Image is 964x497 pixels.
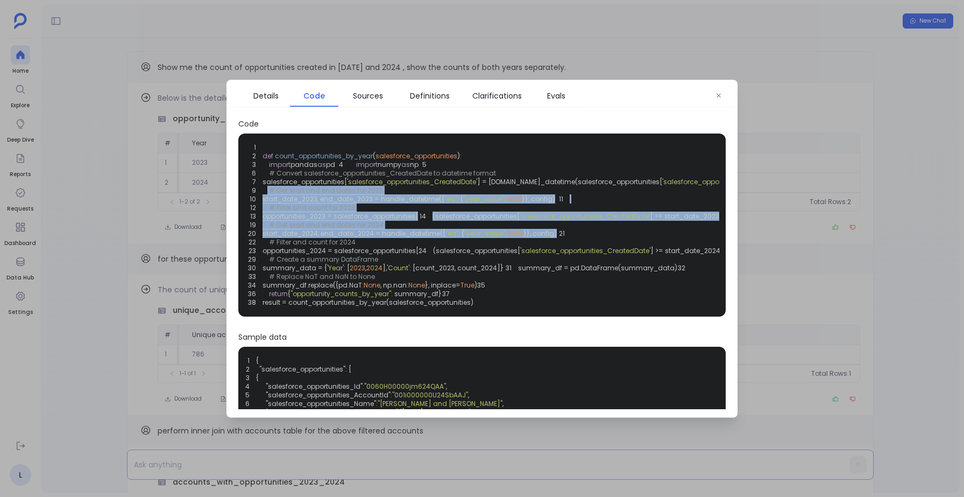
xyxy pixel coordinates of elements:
[248,143,263,151] span: 1
[555,194,570,203] span: 11
[547,89,565,101] span: Evals
[248,263,263,272] span: 30
[506,194,522,203] span: 2023
[269,168,496,177] span: # Convert salesforce_opportunities_CreatedDate to datetime format
[471,408,472,416] span: ,
[356,159,378,169] span: import
[401,159,410,169] span: as
[238,118,726,129] span: Code
[242,408,256,416] span: 7
[326,159,335,169] span: pd
[242,399,256,408] span: 6
[444,194,457,203] span: "eq"
[373,151,375,160] span: (
[263,228,445,237] span: start_date_2024, end_date_2024 = handle_datetime({
[248,151,263,160] span: 2
[378,159,401,169] span: numpy
[477,177,662,186] span: ] = [DOMAIN_NAME]_datetime(salesforce_opportunities[
[375,151,457,160] span: salesforce_opportunities
[248,186,263,194] span: 9
[353,89,383,101] span: Sources
[256,356,259,365] span: {
[505,194,506,203] span: :
[290,289,391,298] span: "opportunity_counts_by_year"
[248,212,263,220] span: 13
[242,373,256,382] span: 3
[463,194,505,203] span: "year_value"
[410,159,419,169] span: np
[502,399,504,408] span: ,
[506,228,507,237] span: :
[335,160,350,169] span: 4
[410,89,450,101] span: Definitions
[425,280,460,289] span: }, inplace=
[392,390,468,399] span: "001i000000U24SbAAJ"
[263,280,364,289] span: summary_df.replace({pd.NaT:
[433,246,520,255] span: (salesforce_opportunities[
[433,211,520,220] span: (salesforce_opportunities[
[650,211,728,220] span: ] >= start_date_2023) &
[446,382,447,390] span: ,
[557,229,571,237] span: 21
[266,399,376,408] span: "salesforce_opportunities_Name"
[248,160,263,169] span: 3
[364,382,446,390] span: "0060H00000jm624QAA"
[303,89,325,101] span: Code
[363,382,364,390] span: :
[474,280,477,289] span: )
[650,246,729,255] span: ] >= start_date_2024) &
[380,280,408,289] span: , np.nan:
[378,399,502,408] span: "[PERSON_NAME] and [PERSON_NAME]"
[418,212,433,220] span: 14
[442,289,456,298] span: 37
[504,263,518,272] span: 31
[419,246,433,255] span: 24
[269,254,378,263] span: # Create a summary DataFrame
[468,390,469,399] span: ,
[507,228,523,237] span: 2024
[269,289,288,298] span: return
[248,272,263,281] span: 33
[408,280,425,289] span: None
[263,194,444,203] span: start_date_2023, end_date_2023 = handle_datetime({
[317,159,326,169] span: as
[522,194,555,203] span: }}, config)
[248,177,263,186] span: 7
[387,263,409,272] span: 'Count'
[400,408,471,416] span: "[DATE]T21:12:53.000Z"
[460,280,474,289] span: True
[248,220,263,229] span: 19
[259,365,345,373] span: "salesforce_opportunities"
[391,289,442,298] span: : summary_df}
[263,263,327,272] span: summary_data = {
[523,228,557,237] span: }}, config)
[269,202,355,212] span: # Filter and count for 2023
[269,185,383,194] span: # Get start and end dates for 2023
[248,255,263,263] span: 29
[269,159,290,169] span: import
[248,194,263,203] span: 10
[263,177,347,186] span: salesforce_opportunities[
[409,263,504,272] span: : [count_2023, count_2024]}
[248,237,263,246] span: 22
[419,160,433,169] span: 5
[520,211,650,220] span: 'salesforce_opportunities_CreatedDate'
[266,390,391,399] span: "salesforce_opportunities_AccountId"
[662,177,792,186] span: 'salesforce_opportunities_CreatedDate'
[472,89,522,101] span: Clarifications
[269,271,375,281] span: # Replace NaT and NaN to None
[288,289,290,298] span: {
[248,281,263,289] span: 34
[290,159,317,169] span: pandas
[398,408,400,416] span: :
[327,263,344,272] span: 'Year'
[347,177,477,186] span: 'salesforce_opportunities_CreatedDate'
[266,382,363,390] span: "salesforce_opportunities_Id"
[242,373,722,382] span: {
[445,228,458,237] span: "eq"
[263,151,273,160] span: def
[238,331,726,342] span: Sample data
[345,365,351,373] span: : [
[242,390,256,399] span: 5
[248,169,263,177] span: 6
